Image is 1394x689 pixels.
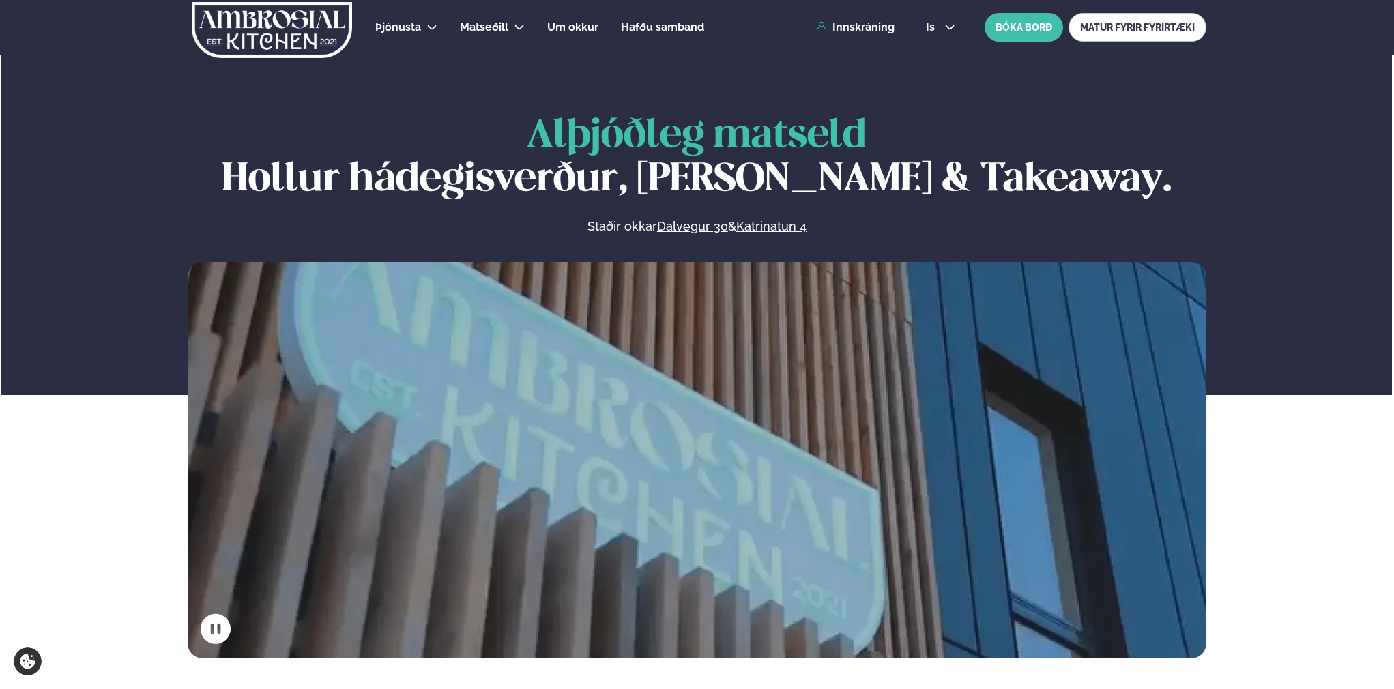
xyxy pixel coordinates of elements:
[439,218,955,235] p: Staðir okkar &
[375,20,421,33] span: Þjónusta
[460,19,508,35] a: Matseðill
[621,19,704,35] a: Hafðu samband
[621,20,704,33] span: Hafðu samband
[915,22,966,33] button: is
[816,21,895,33] a: Innskráning
[547,20,598,33] span: Um okkur
[736,218,807,235] a: Katrinatun 4
[657,218,728,235] a: Dalvegur 30
[190,2,353,58] img: logo
[1069,13,1206,42] a: MATUR FYRIR FYRIRTÆKI
[375,19,421,35] a: Þjónusta
[985,13,1063,42] button: BÓKA BORÐ
[14,647,42,675] a: Cookie settings
[527,117,867,155] span: Alþjóðleg matseld
[188,115,1206,202] h1: Hollur hádegisverður, [PERSON_NAME] & Takeaway.
[460,20,508,33] span: Matseðill
[547,19,598,35] a: Um okkur
[926,22,939,33] span: is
